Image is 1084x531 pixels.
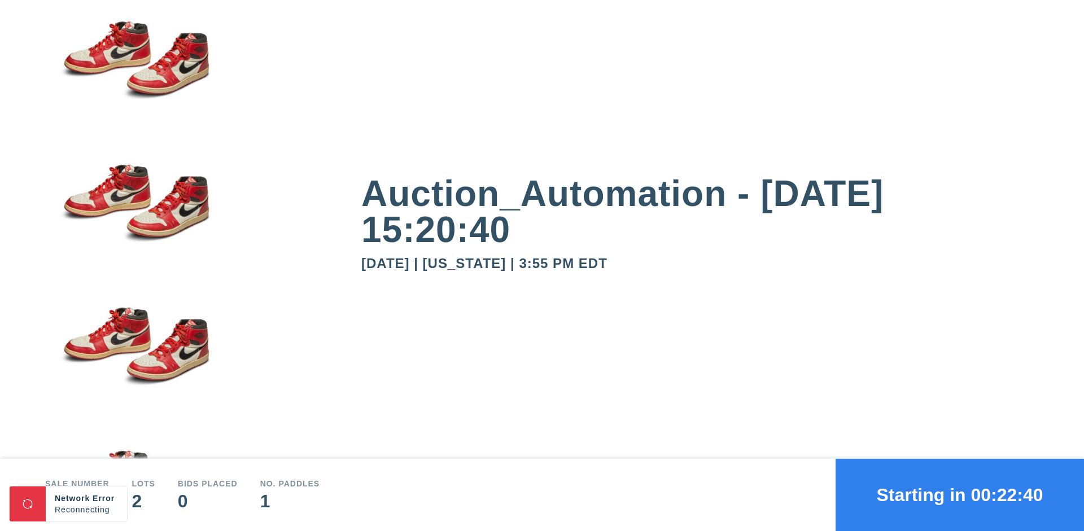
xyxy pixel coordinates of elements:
div: 2 [132,492,155,510]
div: Reconnecting [55,504,118,515]
div: 1 [260,492,320,510]
div: [DATE] | [US_STATE] | 3:55 PM EDT [361,257,1039,270]
img: small [45,146,226,289]
div: Auction_Automation - [DATE] 15:20:40 [361,175,1039,248]
div: 0 [178,492,238,510]
img: small [45,2,226,146]
button: Starting in 00:22:40 [836,459,1084,531]
div: Lots [132,480,155,488]
div: Bids Placed [178,480,238,488]
div: Sale number [45,480,110,488]
div: No. Paddles [260,480,320,488]
div: Network Error [55,493,118,504]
